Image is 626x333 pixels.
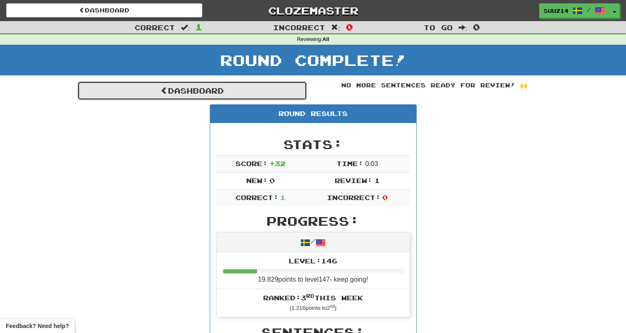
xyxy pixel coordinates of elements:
a: Dashboard [77,81,307,100]
sup: nd [330,304,334,309]
a: Clozemaster [215,3,411,18]
span: : [458,24,468,31]
span: 0 [382,193,388,201]
span: To go [424,23,453,31]
span: 0 [269,176,275,184]
span: Incorrect: [327,193,381,201]
strong: All [322,36,329,42]
span: 1 [280,193,285,201]
span: Ranked: 3 this week [263,294,363,302]
div: No more sentences ready for review! 🙌 [319,81,549,89]
span: New: [246,176,268,184]
span: Suuz14 [544,7,568,14]
h2: Stats: [216,138,410,151]
span: Review: [335,176,372,184]
span: Open feedback widget [6,322,69,330]
span: 1 [195,22,202,32]
span: Time: [336,159,363,167]
span: Score: [235,159,268,167]
span: + 32 [269,159,285,167]
sup: rd [306,293,314,299]
span: : [331,24,340,31]
h1: Round Complete! [3,52,623,68]
span: Incorrect [273,23,325,31]
span: 0 : 0 3 [365,160,378,167]
span: Level: 146 [289,257,337,265]
div: / [217,232,410,252]
a: Dashboard [6,3,202,17]
h2: Progress: [216,214,410,228]
a: Suuz14 / [539,3,609,18]
span: / [587,7,591,12]
span: 0 [473,22,480,32]
span: : [181,24,190,31]
div: Round Results [210,105,416,123]
small: ( 1.216 points to 2 ) [290,305,336,311]
span: 1 [374,176,380,184]
span: Correct [134,23,175,31]
span: 0 [346,22,353,32]
span: Correct: [235,193,278,201]
li: 19.829 points to level 147 - keep going! [217,252,410,290]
